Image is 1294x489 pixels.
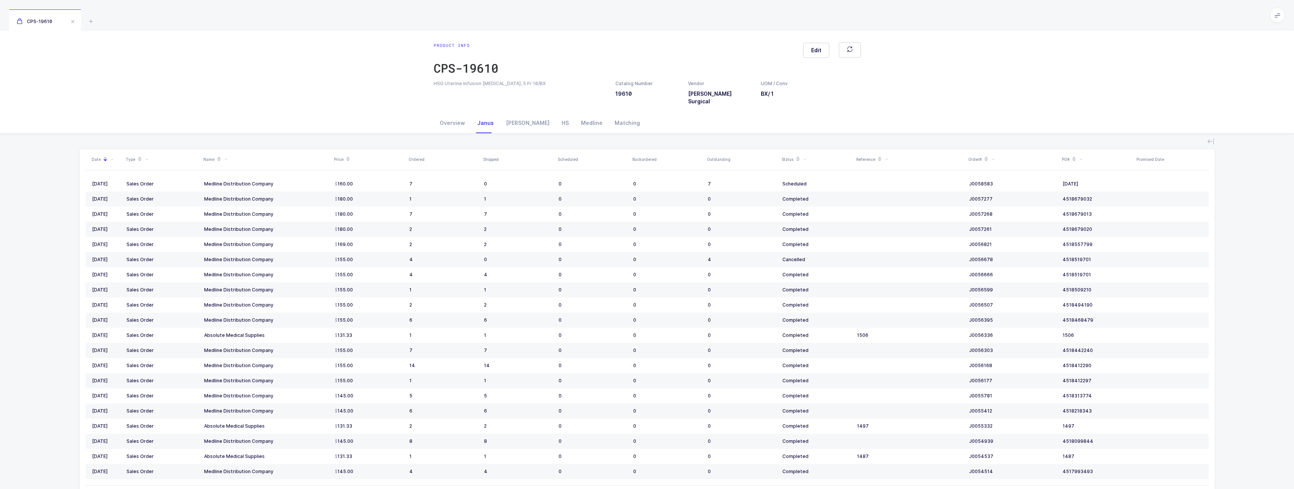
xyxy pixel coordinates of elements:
div: 0 [633,211,702,217]
div: Reference [856,153,964,166]
div: 0 [633,393,702,399]
div: Sales Order [126,453,198,459]
span: 4518412290 [1063,363,1091,368]
div: Medline [575,113,609,133]
div: Sales Order [126,438,198,444]
span: 4518519701 [1063,257,1091,262]
div: 0 [559,332,627,338]
div: Medline Distribution Company [204,241,329,248]
div: Scheduled [782,181,851,187]
span: J0057277 [969,196,993,202]
div: Date [92,153,121,166]
span: / 1 [768,90,774,97]
div: 0 [559,423,627,429]
div: Scheduled [558,156,628,162]
div: Order# [968,153,1057,166]
div: HSG Uterine Infusion [MEDICAL_DATA], 5 Fr 10/BX [434,80,606,87]
div: 7 [409,181,478,187]
div: Sales Order [126,423,198,429]
span: J0056666 [969,272,993,278]
div: Medline Distribution Company [204,469,329,475]
div: 1 [409,378,478,384]
div: 5 [409,393,478,399]
span: 4517993493 [1063,469,1093,474]
span: 131.33 [335,423,352,429]
div: Completed [782,469,851,475]
span: 145.00 [335,393,353,399]
span: 131.33 [335,332,352,338]
span: 155.00 [335,378,353,384]
div: [DATE] [92,332,120,338]
div: 0 [708,196,776,202]
div: 0 [633,363,702,369]
div: 0 [708,363,776,369]
div: 0 [559,378,627,384]
div: Medline Distribution Company [204,378,329,384]
div: 0 [708,272,776,278]
div: Type [126,153,199,166]
div: Medline Distribution Company [204,196,329,202]
div: UOM / Conv [761,80,788,87]
span: J0058583 [969,181,993,187]
div: Completed [782,453,851,459]
div: 1487 [857,453,963,459]
div: 0 [708,226,776,232]
div: [DATE] [92,378,120,384]
div: Promised Date [1136,156,1207,162]
div: 0 [633,408,702,414]
span: 131.33 [335,453,352,459]
div: 2 [484,226,553,232]
div: 0 [633,181,702,187]
div: 0 [559,272,627,278]
div: [DATE] [92,287,120,293]
div: 0 [708,408,776,414]
div: 0 [708,287,776,293]
div: 0 [559,196,627,202]
div: [DATE] [92,347,120,354]
div: 0 [559,438,627,444]
span: 4518494190 [1063,302,1093,308]
div: 0 [633,423,702,429]
div: 0 [559,257,627,263]
div: [DATE] [92,211,120,217]
div: Completed [782,302,851,308]
div: Completed [782,272,851,278]
span: 155.00 [335,317,353,323]
span: 1506 [1063,332,1074,338]
div: 0 [559,302,627,308]
div: Completed [782,363,851,369]
div: [DATE] [92,257,120,263]
div: 0 [708,393,776,399]
div: [DATE] [92,302,120,308]
span: 180.00 [335,196,353,202]
div: 0 [633,196,702,202]
div: 4 [484,469,553,475]
div: [DATE] [92,196,120,202]
span: 155.00 [335,287,353,293]
div: Medline Distribution Company [204,408,329,414]
div: 1 [484,196,553,202]
span: J0055412 [969,408,992,414]
div: 1 [409,453,478,459]
span: 1497 [1063,423,1074,429]
div: 2 [409,302,478,308]
span: 4518313774 [1063,393,1092,399]
div: 7 [708,181,776,187]
div: 0 [708,347,776,354]
div: Completed [782,196,851,202]
div: 7 [484,211,553,217]
div: 0 [708,469,776,475]
div: Absolute Medical Supplies [204,423,329,429]
span: 4518412297 [1063,378,1091,383]
div: 14 [409,363,478,369]
div: [DATE] [92,241,120,248]
span: Edit [811,47,821,54]
div: 0 [559,287,627,293]
span: 4518519701 [1063,272,1091,277]
span: 4518509210 [1063,287,1091,293]
div: 2 [484,423,553,429]
div: 1 [409,196,478,202]
div: 0 [633,317,702,323]
span: 180.00 [335,211,353,217]
div: 1 [484,378,553,384]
